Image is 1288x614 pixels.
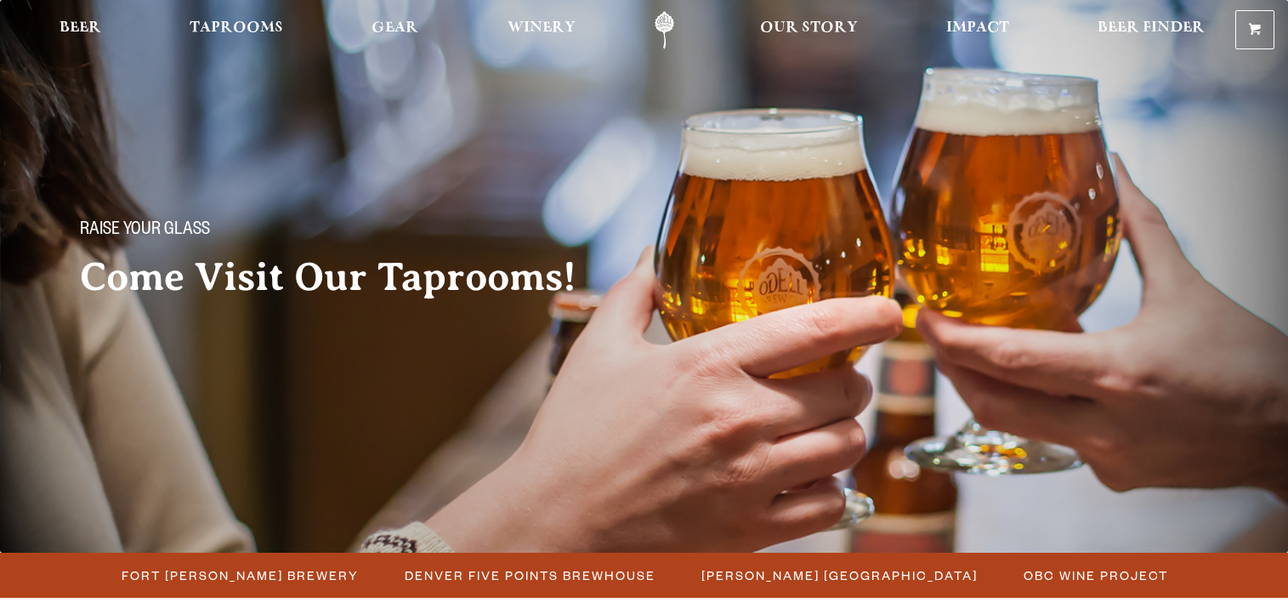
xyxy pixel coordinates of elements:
span: Beer Finder [1098,21,1205,35]
h2: Come Visit Our Taprooms! [80,256,610,298]
a: Impact [935,11,1020,49]
a: Denver Five Points Brewhouse [394,563,664,588]
span: Winery [508,21,576,35]
a: Our Story [749,11,869,49]
a: Taprooms [179,11,294,49]
span: Fort [PERSON_NAME] Brewery [122,563,359,588]
a: Beer [48,11,112,49]
span: Our Story [760,21,858,35]
span: Gear [372,21,418,35]
span: Beer [60,21,101,35]
span: [PERSON_NAME] [GEOGRAPHIC_DATA] [701,563,978,588]
a: Winery [496,11,587,49]
a: OBC Wine Project [1013,563,1177,588]
a: [PERSON_NAME] [GEOGRAPHIC_DATA] [691,563,986,588]
span: OBC Wine Project [1024,563,1168,588]
span: Taprooms [190,21,283,35]
span: Impact [946,21,1009,35]
span: Denver Five Points Brewhouse [405,563,655,588]
a: Odell Home [633,11,696,49]
a: Beer Finder [1087,11,1216,49]
a: Fort [PERSON_NAME] Brewery [111,563,367,588]
span: Raise your glass [80,220,210,242]
a: Gear [360,11,429,49]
